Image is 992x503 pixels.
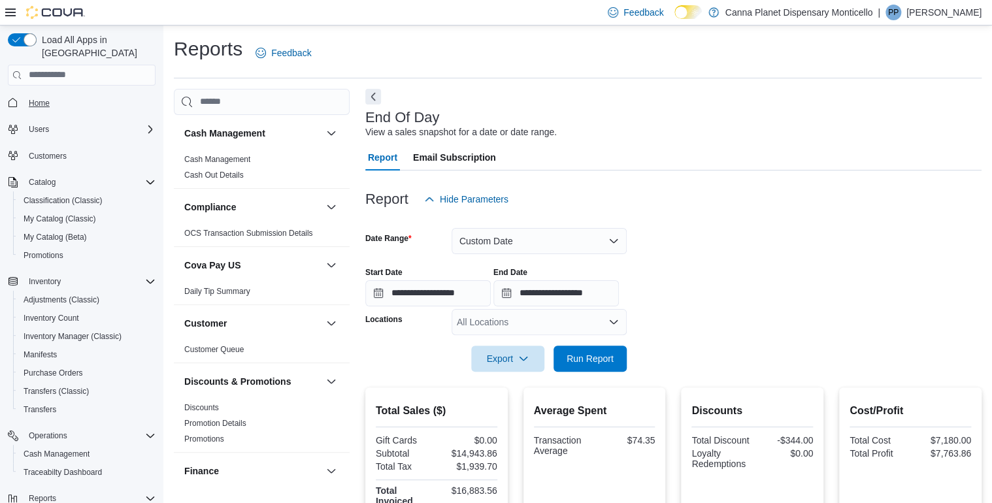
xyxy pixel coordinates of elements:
[24,148,72,164] a: Customers
[18,464,156,480] span: Traceabilty Dashboard
[13,346,161,364] button: Manifests
[725,5,873,20] p: Canna Planet Dispensary Monticello
[184,154,250,165] span: Cash Management
[323,374,339,389] button: Discounts & Promotions
[271,46,311,59] span: Feedback
[184,419,246,428] a: Promotion Details
[18,248,69,263] a: Promotions
[18,347,62,363] a: Manifests
[184,286,250,297] span: Daily Tip Summary
[323,257,339,273] button: Cova Pay US
[419,186,514,212] button: Hide Parameters
[24,122,54,137] button: Users
[365,125,557,139] div: View a sales snapshot for a date or date range.
[18,193,108,208] a: Classification (Classic)
[174,400,350,452] div: Discounts & Promotions
[850,448,908,459] div: Total Profit
[13,191,161,210] button: Classification (Classic)
[376,448,434,459] div: Subtotal
[885,5,901,20] div: Parth Patel
[18,402,156,417] span: Transfers
[184,434,224,444] a: Promotions
[13,210,161,228] button: My Catalog (Classic)
[376,403,497,419] h2: Total Sales ($)
[608,317,619,327] button: Open list of options
[534,403,655,419] h2: Average Spent
[365,314,403,325] label: Locations
[24,331,122,342] span: Inventory Manager (Classic)
[24,467,102,478] span: Traceabilty Dashboard
[365,89,381,105] button: Next
[365,280,491,306] input: Press the down key to open a popover containing a calendar.
[323,316,339,331] button: Customer
[184,492,247,502] span: GL Account Totals
[184,402,219,413] span: Discounts
[13,382,161,400] button: Transfers (Classic)
[184,170,244,180] span: Cash Out Details
[29,98,50,108] span: Home
[755,435,813,446] div: -$344.00
[365,110,440,125] h3: End Of Day
[597,435,655,446] div: $74.35
[24,122,156,137] span: Users
[13,445,161,463] button: Cash Management
[184,317,321,330] button: Customer
[250,40,316,66] a: Feedback
[452,228,627,254] button: Custom Date
[184,418,246,429] span: Promotion Details
[184,317,227,330] h3: Customer
[439,435,497,446] div: $0.00
[29,177,56,187] span: Catalog
[13,309,161,327] button: Inventory Count
[24,428,156,444] span: Operations
[691,435,750,446] div: Total Discount
[18,329,156,344] span: Inventory Manager (Classic)
[24,428,73,444] button: Operations
[376,461,434,472] div: Total Tax
[29,276,61,287] span: Inventory
[37,33,156,59] span: Load All Apps in [GEOGRAPHIC_DATA]
[18,229,156,245] span: My Catalog (Beta)
[3,146,161,165] button: Customers
[184,127,265,140] h3: Cash Management
[493,267,527,278] label: End Date
[24,386,89,397] span: Transfers (Classic)
[18,446,156,462] span: Cash Management
[24,274,156,289] span: Inventory
[24,368,83,378] span: Purchase Orders
[440,193,508,206] span: Hide Parameters
[850,403,971,419] h2: Cost/Profit
[18,248,156,263] span: Promotions
[184,201,321,214] button: Compliance
[368,144,397,170] span: Report
[24,404,56,415] span: Transfers
[3,272,161,291] button: Inventory
[13,291,161,309] button: Adjustments (Classic)
[18,211,101,227] a: My Catalog (Classic)
[691,403,813,419] h2: Discounts
[24,95,55,111] a: Home
[184,464,321,478] button: Finance
[18,383,156,399] span: Transfers (Classic)
[184,170,244,180] a: Cash Out Details
[24,174,156,190] span: Catalog
[18,229,92,245] a: My Catalog (Beta)
[184,345,244,354] a: Customer Queue
[850,435,908,446] div: Total Cost
[439,461,497,472] div: $1,939.70
[24,250,63,261] span: Promotions
[18,292,105,308] a: Adjustments (Classic)
[554,346,627,372] button: Run Report
[184,228,313,238] span: OCS Transaction Submission Details
[184,375,291,388] h3: Discounts & Promotions
[439,448,497,459] div: $14,943.86
[18,446,95,462] a: Cash Management
[24,449,90,459] span: Cash Management
[13,246,161,265] button: Promotions
[691,448,750,469] div: Loyalty Redemptions
[365,191,408,207] h3: Report
[18,383,94,399] a: Transfers (Classic)
[174,36,242,62] h1: Reports
[323,463,339,479] button: Finance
